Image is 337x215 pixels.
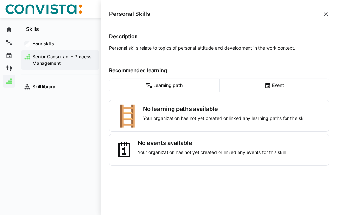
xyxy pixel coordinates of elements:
[109,67,329,73] h4: Recommended learning
[115,140,135,160] div: 🗓
[219,79,329,92] eds-button-option: Event
[115,105,140,126] div: 🪜
[109,10,323,17] span: Personal Skills
[32,54,96,66] span: Senior Consultant - Process Management
[109,79,219,92] eds-button-option: Learning path
[109,33,329,40] h4: Description
[138,149,287,156] p: Your organization has not yet created or linked any events for this skill.
[109,45,329,51] p: Personal skills relate to topics of personal attitude and development in the work context.
[138,140,287,147] h3: No events available
[143,115,308,122] p: Your organization has not yet created or linked any learning paths for this skill.
[143,105,308,112] h3: No learning paths available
